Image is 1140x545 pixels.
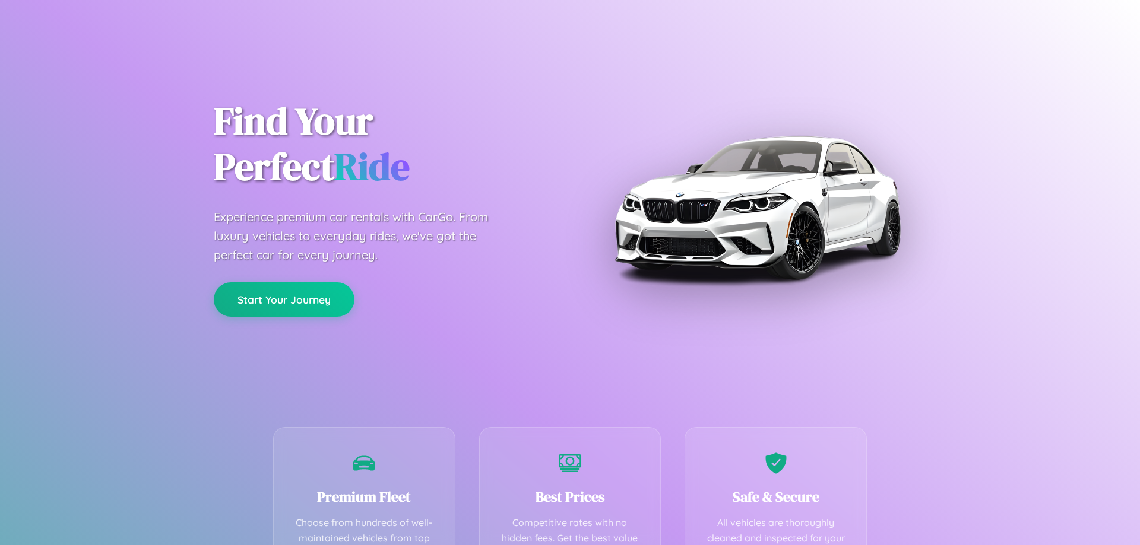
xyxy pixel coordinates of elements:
[609,59,905,356] img: Premium BMW car rental vehicle
[292,487,437,506] h3: Premium Fleet
[214,282,354,317] button: Start Your Journey
[498,487,643,506] h3: Best Prices
[214,98,552,190] h1: Find Your Perfect
[334,141,410,192] span: Ride
[214,208,511,264] p: Experience premium car rentals with CarGo. From luxury vehicles to everyday rides, we've got the ...
[703,487,848,506] h3: Safe & Secure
